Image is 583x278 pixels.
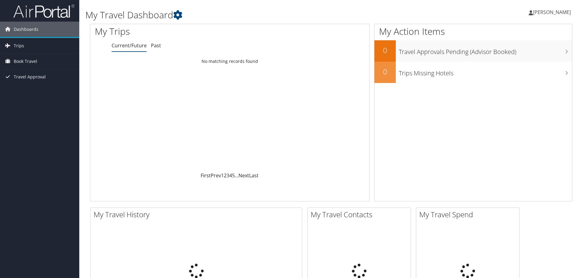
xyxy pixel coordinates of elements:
h1: My Trips [95,25,249,38]
a: 1 [221,172,224,179]
span: Travel Approval [14,69,46,85]
h2: 0 [374,67,396,77]
a: 5 [232,172,235,179]
a: Past [151,42,161,49]
img: airportal-logo.png [13,4,74,18]
a: 3 [227,172,229,179]
a: Last [249,172,259,179]
a: 2 [224,172,227,179]
h1: My Travel Dashboard [85,9,413,21]
a: Current/Future [112,42,147,49]
span: Book Travel [14,54,37,69]
h1: My Action Items [374,25,572,38]
a: 4 [229,172,232,179]
h2: My Travel Spend [419,209,519,220]
a: Next [238,172,249,179]
td: No matching records found [90,56,369,67]
h3: Travel Approvals Pending (Advisor Booked) [399,45,572,56]
a: Prev [211,172,221,179]
a: 0Travel Approvals Pending (Advisor Booked) [374,40,572,62]
h2: My Travel History [94,209,302,220]
h3: Trips Missing Hotels [399,66,572,78]
a: First [201,172,211,179]
span: … [235,172,238,179]
span: Dashboards [14,22,38,37]
span: [PERSON_NAME] [533,9,571,16]
h2: 0 [374,45,396,56]
span: Trips [14,38,24,53]
a: 0Trips Missing Hotels [374,62,572,83]
a: [PERSON_NAME] [529,3,577,21]
h2: My Travel Contacts [311,209,411,220]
